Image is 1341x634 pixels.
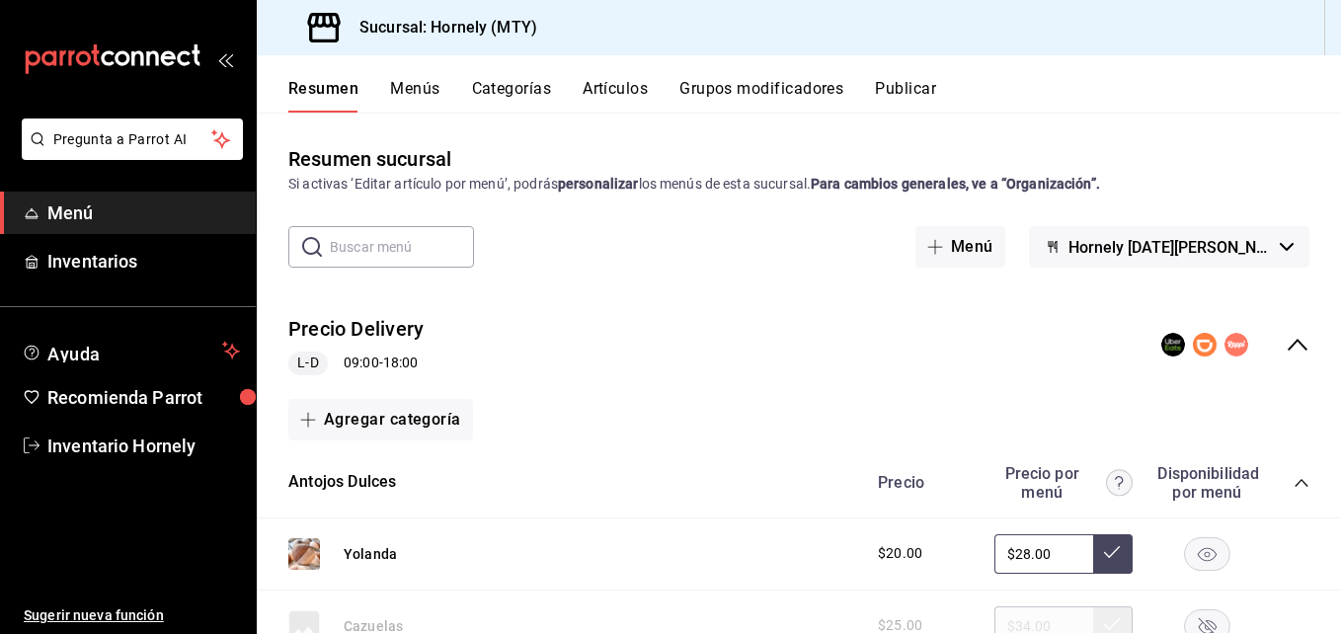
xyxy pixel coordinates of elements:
input: Sin ajuste [994,534,1093,574]
strong: personalizar [558,176,639,192]
div: Resumen sucursal [288,144,451,174]
button: Artículos [583,79,648,113]
img: Preview [288,538,320,570]
button: Hornely [DATE][PERSON_NAME] [1029,226,1309,268]
button: Grupos modificadores [679,79,843,113]
button: Agregar categoría [288,399,473,440]
div: 09:00 - 18:00 [288,352,424,375]
span: Pregunta a Parrot AI [53,129,212,150]
div: navigation tabs [288,79,1341,113]
button: Menús [390,79,439,113]
button: Pregunta a Parrot AI [22,119,243,160]
span: Sugerir nueva función [24,605,240,626]
span: Recomienda Parrot [47,384,240,411]
button: Categorías [472,79,552,113]
button: Resumen [288,79,358,113]
strong: Para cambios generales, ve a “Organización”. [811,176,1100,192]
h3: Sucursal: Hornely (MTY) [344,16,537,40]
span: Ayuda [47,339,214,362]
div: Precio por menú [994,464,1133,502]
button: collapse-category-row [1294,475,1309,491]
div: Disponibilidad por menú [1157,464,1256,502]
button: Menú [915,226,1005,268]
button: Yolanda [344,544,397,564]
span: Hornely [DATE][PERSON_NAME] [1068,238,1272,257]
div: collapse-menu-row [257,299,1341,391]
input: Buscar menú [330,227,474,267]
button: Antojos Dulces [288,471,396,494]
div: Si activas ‘Editar artículo por menú’, podrás los menús de esta sucursal. [288,174,1309,195]
span: Inventarios [47,248,240,275]
a: Pregunta a Parrot AI [14,143,243,164]
button: open_drawer_menu [217,51,233,67]
div: Precio [858,473,985,492]
span: L-D [289,353,326,373]
button: Precio Delivery [288,315,424,344]
span: Inventario Hornely [47,433,240,459]
span: Menú [47,199,240,226]
button: Publicar [875,79,936,113]
span: $20.00 [878,543,922,564]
